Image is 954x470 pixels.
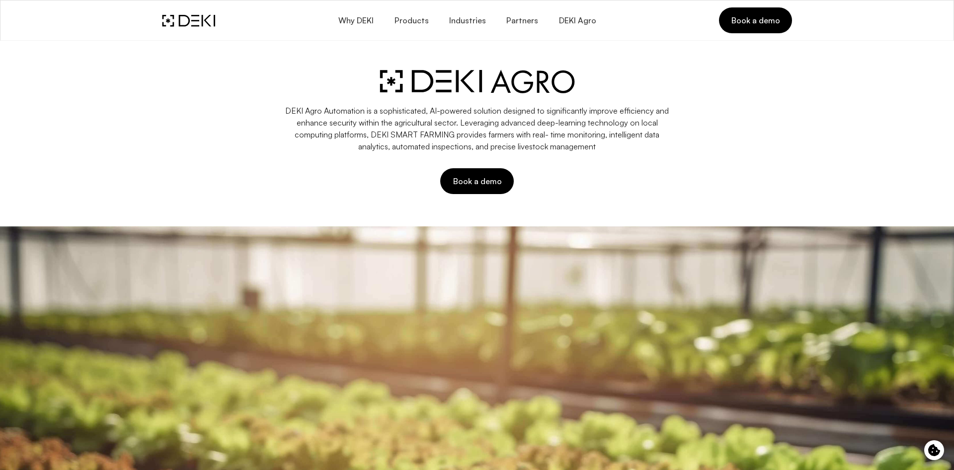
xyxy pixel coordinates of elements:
button: Industries [439,9,496,32]
button: Book a demo [440,168,513,194]
button: Why DEKI [328,9,384,32]
p: DEKI Agro Automation is a sophisticated, AI-powered solution designed to significantly improve ef... [283,105,671,152]
button: Products [384,9,438,32]
span: Book a demo [452,176,501,187]
a: Book a demo [719,7,792,33]
span: DEKI Agro [558,16,596,25]
img: DEKI Logo [162,14,215,27]
span: Book a demo [731,15,780,26]
img: deki-agro.svg [379,69,575,93]
button: Cookie control [924,440,944,460]
span: Why DEKI [338,16,374,25]
span: Partners [506,16,538,25]
span: Industries [449,16,486,25]
a: Partners [496,9,548,32]
a: DEKI Agro [548,9,606,32]
span: Products [394,16,428,25]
